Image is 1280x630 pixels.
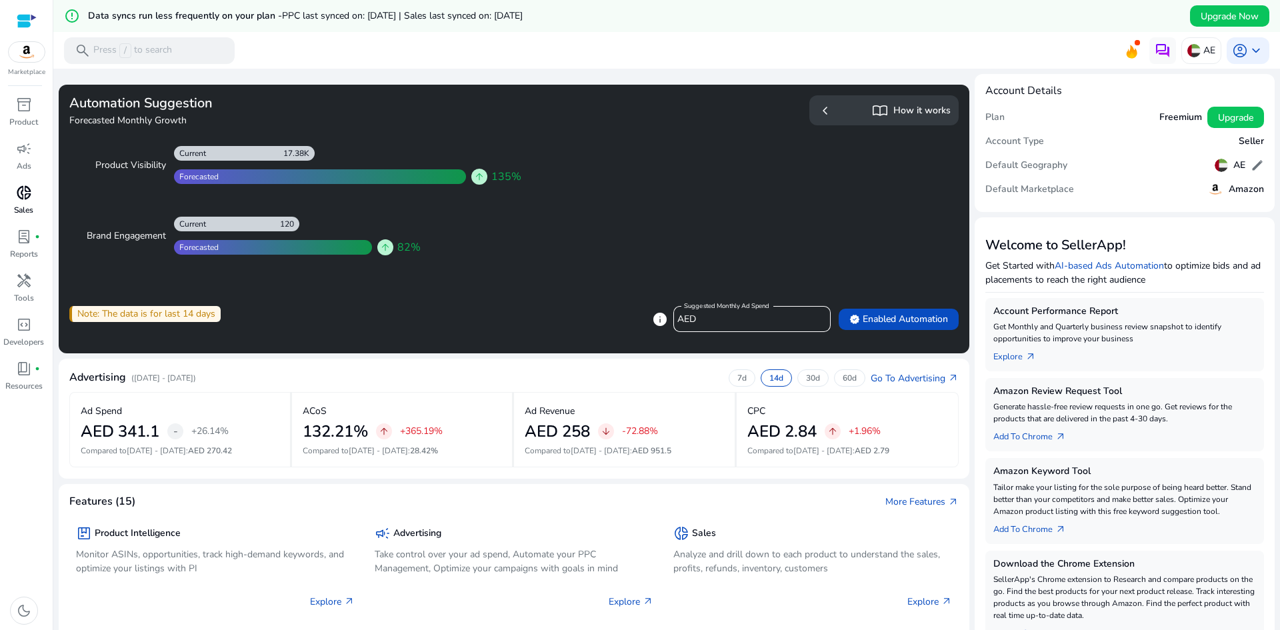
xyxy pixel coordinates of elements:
h2: 132.21% [303,422,368,441]
span: 82% [397,239,421,255]
span: arrow_outward [1055,431,1066,442]
p: Ad Spend [81,404,122,418]
h5: AE [1233,160,1245,171]
p: SellerApp's Chrome extension to Research and compare products on the go. Find the best products f... [993,573,1256,621]
h5: Default Geography [985,160,1067,171]
p: Explore [907,595,952,609]
span: campaign [16,141,32,157]
p: Explore [609,595,653,609]
p: Tools [14,292,34,304]
p: AE [1203,39,1215,62]
img: amazon.svg [9,42,45,62]
span: arrow_outward [948,497,959,507]
h3: Automation Suggestion [69,95,509,111]
h5: Account Type [985,136,1044,147]
div: Current [174,148,206,159]
span: AED 270.42 [188,445,232,456]
p: Press to search [93,43,172,58]
span: verified [849,314,860,325]
span: / [119,43,131,58]
span: import_contacts [872,103,888,119]
span: book_4 [16,361,32,377]
h5: Download the Chrome Extension [993,559,1256,570]
div: Current [174,219,206,229]
h4: Forecasted Monthly Growth [69,114,509,127]
p: Developers [3,336,44,348]
span: 135% [491,169,521,185]
h5: Advertising [393,528,441,539]
span: Enabled Automation [849,312,948,326]
p: Monitor ASINs, opportunities, track high-demand keywords, and optimize your listings with PI [76,547,355,575]
span: arrow_outward [1025,351,1036,362]
img: ae.svg [1187,44,1201,57]
h2: AED 2.84 [747,422,817,441]
mat-icon: error_outline [64,8,80,24]
span: arrow_outward [948,373,959,383]
button: Upgrade [1207,107,1264,128]
p: Get Monthly and Quarterly business review snapshot to identify opportunities to improve your busi... [993,321,1256,345]
span: AED 951.5 [632,445,671,456]
a: Add To Chrome [993,425,1077,443]
button: verifiedEnabled Automation [839,309,959,330]
p: Sales [14,204,33,216]
h2: AED 258 [525,422,590,441]
span: fiber_manual_record [35,234,40,239]
h5: Data syncs run less frequently on your plan - [88,11,523,22]
div: Forecasted [174,242,219,253]
p: +365.19% [400,427,443,436]
h5: Plan [985,112,1005,123]
div: Product Visibility [80,159,166,172]
span: arrow_downward [601,426,611,437]
span: chevron_left [817,103,833,119]
span: arrow_outward [941,596,952,607]
h4: Account Details [985,85,1062,97]
h5: How it works [893,105,951,117]
span: edit [1251,159,1264,172]
div: 17.38K [283,148,315,159]
div: Note: The data is for last 14 days [69,306,221,322]
h4: Features (15) [69,495,135,508]
p: Ad Revenue [525,404,575,418]
h5: Sales [692,528,716,539]
h5: Amazon [1229,184,1264,195]
p: Ads [17,160,31,172]
span: arrow_outward [344,596,355,607]
p: Take control over your ad spend, Automate your PPC Management, Optimize your campaigns with goals... [375,547,653,575]
p: Compared to : [81,445,279,457]
p: 14d [769,373,783,383]
p: Compared to : [303,445,502,457]
span: code_blocks [16,317,32,333]
button: Upgrade Now [1190,5,1269,27]
div: Forecasted [174,171,219,182]
span: fiber_manual_record [35,366,40,371]
h2: AED 341.1 [81,422,159,441]
p: -72.88% [622,427,658,436]
h4: Advertising [69,371,126,384]
a: Go To Advertisingarrow_outward [871,371,959,385]
span: inventory_2 [16,97,32,113]
p: Reports [10,248,38,260]
span: AED [677,313,696,325]
span: - [173,423,178,439]
span: [DATE] - [DATE] [571,445,630,456]
p: Explore [310,595,355,609]
span: keyboard_arrow_down [1248,43,1264,59]
p: 60d [843,373,857,383]
p: Generate hassle-free review requests in one go. Get reviews for the products that are delivered i... [993,401,1256,425]
span: arrow_upward [827,426,838,437]
a: Add To Chrome [993,517,1077,536]
p: 30d [806,373,820,383]
span: arrow_upward [474,171,485,182]
span: PPC last synced on: [DATE] | Sales last synced on: [DATE] [282,9,523,22]
p: Marketplace [8,67,45,77]
h5: Amazon Keyword Tool [993,466,1256,477]
div: Brand Engagement [80,229,166,243]
span: arrow_upward [380,242,391,253]
span: search [75,43,91,59]
span: package [76,525,92,541]
p: +26.14% [191,427,229,436]
a: More Featuresarrow_outward [885,495,959,509]
span: lab_profile [16,229,32,245]
p: Tailor make your listing for the sole purpose of being heard better. Stand better than your compe... [993,481,1256,517]
span: AED 2.79 [855,445,889,456]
